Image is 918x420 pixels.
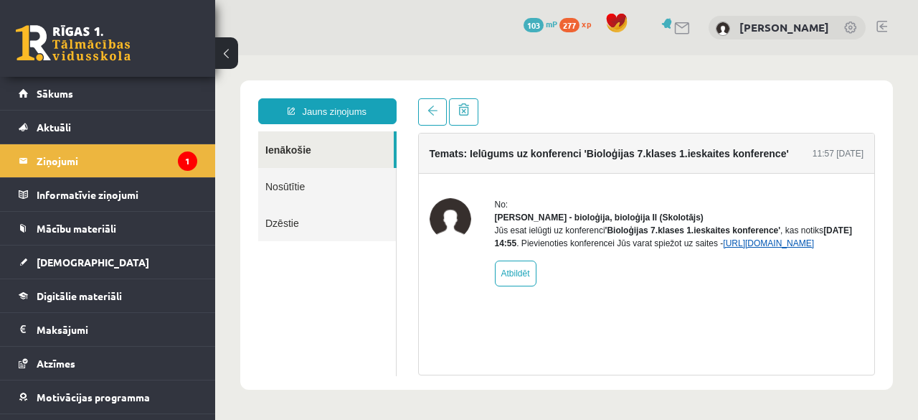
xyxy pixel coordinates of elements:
[43,43,181,69] a: Jauns ziņojums
[19,313,197,346] a: Maksājumi
[390,170,566,180] b: 'Bioloģijas 7.klases 1.ieskaites konference'
[43,76,179,113] a: Ienākošie
[19,111,197,144] a: Aktuāli
[19,279,197,312] a: Digitālie materiāli
[37,256,149,269] span: [DEMOGRAPHIC_DATA]
[37,313,197,346] legend: Maksājumi
[280,143,649,156] div: No:
[178,151,197,171] i: 1
[280,169,649,195] div: Jūs esat ielūgti uz konferenci , kas notiks . Pievienoties konferencei Jūs varat spiežot uz saites -
[280,157,488,167] strong: [PERSON_NAME] - bioloģija, bioloģija II (Skolotājs)
[19,381,197,414] a: Motivācijas programma
[37,121,71,134] span: Aktuāli
[508,183,599,193] a: [URL][DOMAIN_NAME]
[559,18,579,32] span: 277
[37,144,197,177] legend: Ziņojumi
[37,391,150,403] span: Motivācijas programma
[19,144,197,177] a: Ziņojumi1
[19,212,197,245] a: Mācību materiāli
[524,18,557,29] a: 103 mP
[597,92,648,105] div: 11:57 [DATE]
[19,246,197,279] a: [DEMOGRAPHIC_DATA]
[43,149,181,186] a: Dzēstie
[19,77,197,110] a: Sākums
[546,18,557,29] span: mP
[739,20,829,34] a: [PERSON_NAME]
[37,222,116,235] span: Mācību materiāli
[280,205,321,231] a: Atbildēt
[524,18,544,32] span: 103
[37,87,73,100] span: Sākums
[716,22,730,36] img: Anna Enija Kozlinska
[16,25,131,61] a: Rīgas 1. Tālmācības vidusskola
[37,289,122,302] span: Digitālie materiāli
[559,18,598,29] a: 277 xp
[37,357,75,370] span: Atzīmes
[582,18,591,29] span: xp
[214,93,574,104] h4: Temats: Ielūgums uz konferenci 'Bioloģijas 7.klases 1.ieskaites konference'
[19,178,197,211] a: Informatīvie ziņojumi
[19,347,197,380] a: Atzīmes
[43,113,181,149] a: Nosūtītie
[214,143,256,185] img: Elza Saulīte - bioloģija, bioloģija II
[37,178,197,211] legend: Informatīvie ziņojumi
